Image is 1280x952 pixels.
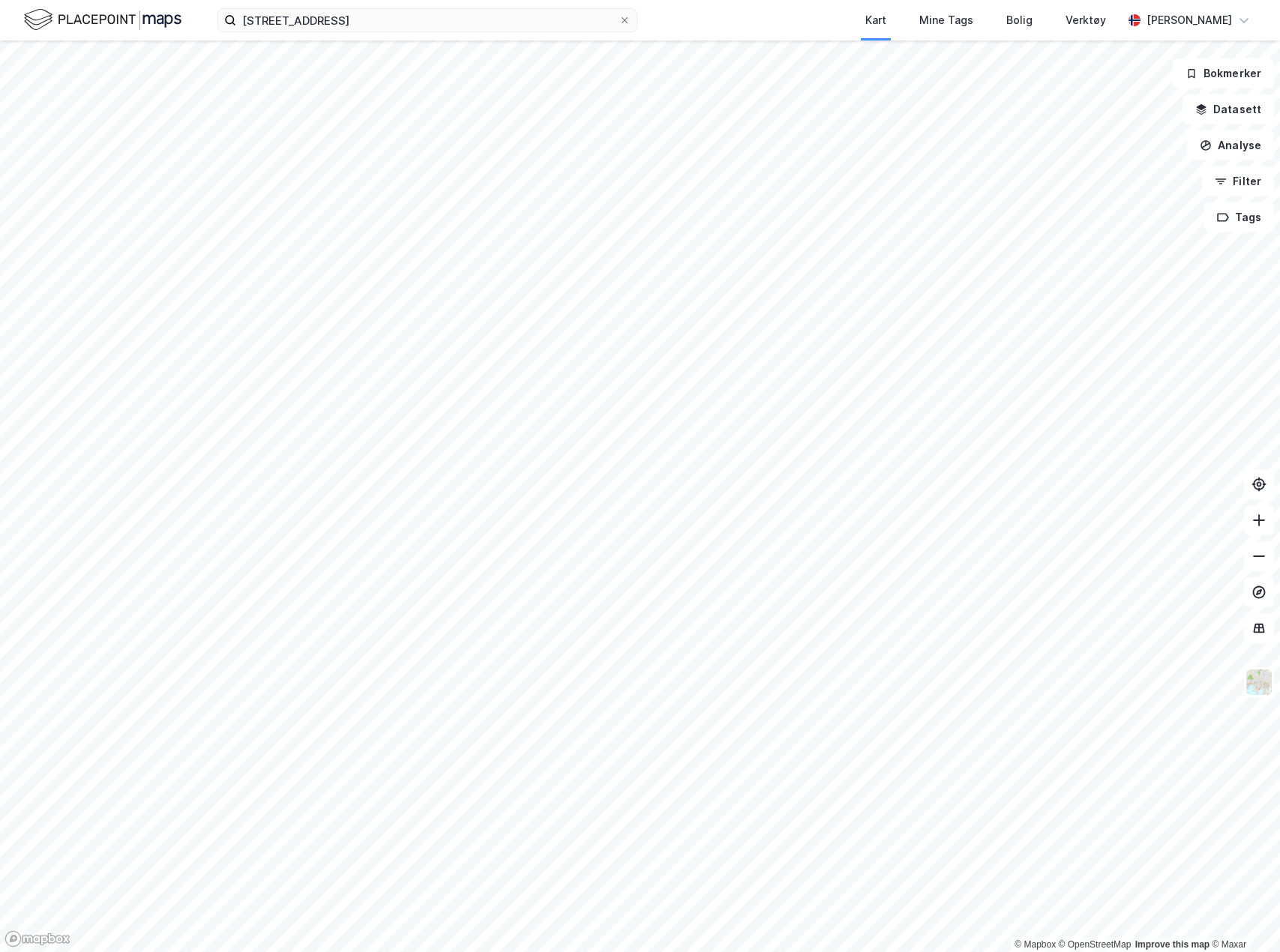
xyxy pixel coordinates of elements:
[1173,58,1274,88] button: Bokmerker
[1135,939,1210,950] a: Improve this map
[1245,668,1273,696] img: Z
[1066,11,1106,29] div: Verktøy
[4,930,70,948] a: Mapbox homepage
[1204,202,1274,232] button: Tags
[919,11,973,29] div: Mine Tags
[1202,166,1274,196] button: Filter
[1059,939,1132,950] a: OpenStreetMap
[1006,11,1033,29] div: Bolig
[1147,11,1232,29] div: [PERSON_NAME]
[1183,94,1274,124] button: Datasett
[24,7,181,33] img: logo.f888ab2527a4732fd821a326f86c7f29.svg
[1015,939,1056,950] a: Mapbox
[1187,130,1274,160] button: Analyse
[865,11,886,29] div: Kart
[236,9,619,31] input: Søk på adresse, matrikkel, gårdeiere, leietakere eller personer
[1205,880,1280,952] iframe: Chat Widget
